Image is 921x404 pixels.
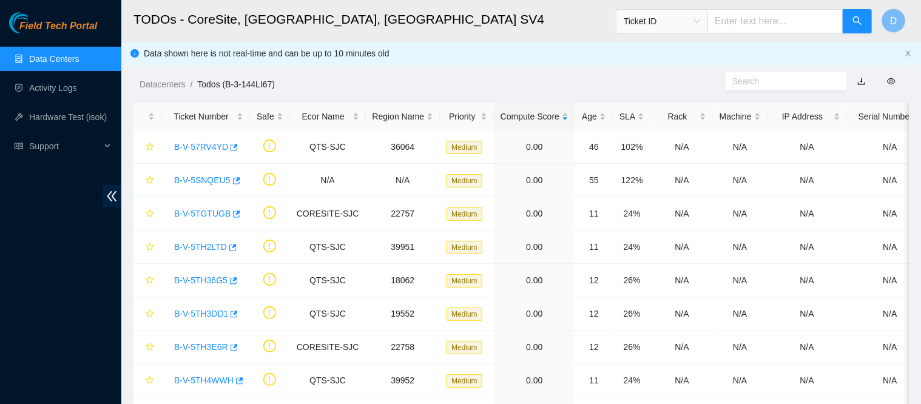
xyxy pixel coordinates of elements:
td: N/A [768,164,847,197]
button: star [140,304,155,323]
td: 0.00 [494,364,575,397]
td: 24% [613,197,651,231]
td: 0.00 [494,231,575,264]
span: double-left [103,185,121,207]
span: Ticket ID [624,12,700,30]
td: 0.00 [494,331,575,364]
span: Support [29,134,101,158]
td: N/A [651,231,712,264]
td: 0.00 [494,264,575,297]
span: exclamation-circle [263,140,276,152]
a: Akamai TechnologiesField Tech Portal [9,22,97,38]
td: 24% [613,231,651,264]
button: search [843,9,872,33]
span: star [146,309,154,319]
a: Activity Logs [29,83,77,93]
span: exclamation-circle [263,240,276,252]
td: 26% [613,297,651,331]
td: 22757 [366,197,440,231]
td: 0.00 [494,197,575,231]
span: eye [887,77,896,86]
button: star [140,337,155,357]
td: QTS-SJC [290,130,366,164]
td: N/A [768,197,847,231]
td: N/A [768,364,847,397]
span: D [890,13,897,29]
a: B-V-5TGTUGB [174,209,231,218]
td: 11 [575,231,613,264]
td: 12 [575,331,613,364]
span: star [146,243,154,252]
span: star [146,176,154,186]
span: Medium [447,241,482,254]
span: star [146,276,154,286]
span: star [146,376,154,386]
a: B-V-5TH4WWH [174,375,234,385]
td: N/A [713,231,768,264]
td: QTS-SJC [290,264,366,297]
td: 18062 [366,264,440,297]
td: N/A [768,231,847,264]
span: Medium [447,374,482,388]
td: 26% [613,331,651,364]
td: 24% [613,364,651,397]
a: Data Centers [29,54,79,64]
span: exclamation-circle [263,306,276,319]
td: N/A [290,164,366,197]
span: star [146,143,154,152]
button: star [140,204,155,223]
td: 102% [613,130,651,164]
span: star [146,343,154,352]
td: N/A [651,197,712,231]
td: 26% [613,264,651,297]
td: N/A [651,331,712,364]
td: N/A [713,197,768,231]
img: Akamai Technologies [9,12,61,33]
span: close [905,50,912,57]
td: 11 [575,197,613,231]
td: N/A [768,297,847,331]
button: star [140,137,155,157]
input: Search [732,75,831,88]
td: N/A [651,297,712,331]
td: N/A [768,331,847,364]
input: Enter text here... [707,9,843,33]
span: Field Tech Portal [19,21,97,32]
span: search [852,16,862,27]
td: N/A [768,130,847,164]
td: N/A [651,164,712,197]
td: N/A [768,264,847,297]
td: N/A [713,297,768,331]
td: 55 [575,164,613,197]
td: CORESITE-SJC [290,197,366,231]
a: Todos (B-3-144LI67) [197,79,275,89]
span: star [146,209,154,219]
td: N/A [366,164,440,197]
a: B-V-5TH3E6R [174,342,228,352]
button: star [140,271,155,290]
button: D [882,8,906,33]
td: 39952 [366,364,440,397]
span: exclamation-circle [263,173,276,186]
span: / [190,79,192,89]
td: 122% [613,164,651,197]
span: exclamation-circle [263,373,276,386]
td: N/A [713,364,768,397]
a: B-V-57RV4YD [174,142,228,152]
td: 0.00 [494,130,575,164]
td: N/A [651,364,712,397]
button: download [848,72,875,91]
td: QTS-SJC [290,231,366,264]
a: B-V-5SNQEU5 [174,175,231,185]
a: Datacenters [140,79,185,89]
span: Medium [447,174,482,187]
a: Hardware Test (isok) [29,112,107,122]
td: 36064 [366,130,440,164]
td: 12 [575,264,613,297]
td: N/A [651,130,712,164]
span: Medium [447,308,482,321]
td: N/A [713,130,768,164]
span: Medium [447,141,482,154]
td: N/A [651,264,712,297]
td: 22758 [366,331,440,364]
